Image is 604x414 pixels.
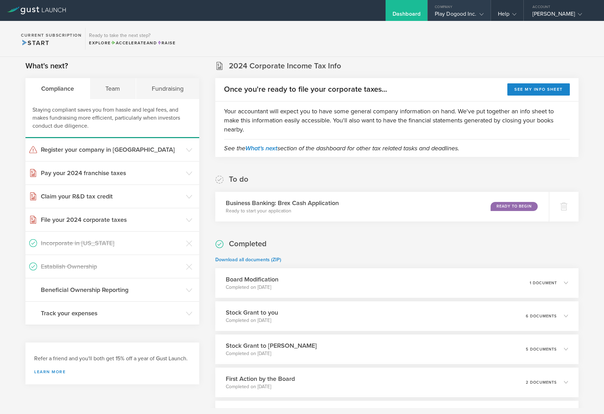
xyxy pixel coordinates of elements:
[41,309,182,318] h3: Track your expenses
[224,107,570,134] p: Your accountant will expect you to have some general company information on hand. We've put toget...
[393,10,420,21] div: Dashboard
[215,192,549,221] div: Business Banking: Brex Cash ApplicationReady to start your applicationReady to Begin
[224,144,459,152] em: See the section of the dashboard for other tax related tasks and deadlines.
[226,341,317,350] h3: Stock Grant to [PERSON_NAME]
[224,84,387,95] h2: Once you're ready to file your corporate taxes...
[526,347,557,351] p: 5 documents
[569,381,604,414] iframe: Chat Widget
[41,168,182,178] h3: Pay your 2024 franchise taxes
[25,61,68,71] h2: What's next?
[41,215,182,224] h3: File your 2024 corporate taxes
[215,257,281,263] a: Download all documents (ZIP)
[530,281,557,285] p: 1 document
[41,145,182,154] h3: Register your company in [GEOGRAPHIC_DATA]
[41,262,182,271] h3: Establish Ownership
[229,61,341,71] h2: 2024 Corporate Income Tax Info
[25,99,199,138] div: Staying compliant saves you from hassle and legal fees, and makes fundraising more efficient, par...
[226,198,339,208] h3: Business Banking: Brex Cash Application
[41,285,182,294] h3: Beneficial Ownership Reporting
[526,314,557,318] p: 6 documents
[226,208,339,214] p: Ready to start your application
[21,33,82,37] h2: Current Subscription
[226,350,317,357] p: Completed on [DATE]
[229,239,267,249] h2: Completed
[226,383,295,390] p: Completed on [DATE]
[491,202,538,211] div: Ready to Begin
[245,144,277,152] a: What's next
[226,284,278,291] p: Completed on [DATE]
[89,40,176,46] div: Explore
[21,39,49,47] span: Start
[89,33,176,38] h3: Ready to take the next step?
[526,381,557,384] p: 2 documents
[90,78,136,99] div: Team
[507,83,570,96] button: See my info sheet
[226,275,278,284] h3: Board Modification
[532,10,592,21] div: [PERSON_NAME]
[111,40,147,45] span: Accelerate
[25,78,90,99] div: Compliance
[34,355,191,363] h3: Refer a friend and you'll both get 15% off a year of Gust Launch.
[435,10,484,21] div: Play Dogood Inc.
[498,10,516,21] div: Help
[111,40,157,45] span: and
[226,317,278,324] p: Completed on [DATE]
[226,374,295,383] h3: First Action by the Board
[229,174,248,185] h2: To do
[41,192,182,201] h3: Claim your R&D tax credit
[41,239,182,248] h3: Incorporate in [US_STATE]
[136,78,199,99] div: Fundraising
[226,308,278,317] h3: Stock Grant to you
[34,370,191,374] a: Learn more
[85,28,179,50] div: Ready to take the next step?ExploreAccelerateandRaise
[157,40,176,45] span: Raise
